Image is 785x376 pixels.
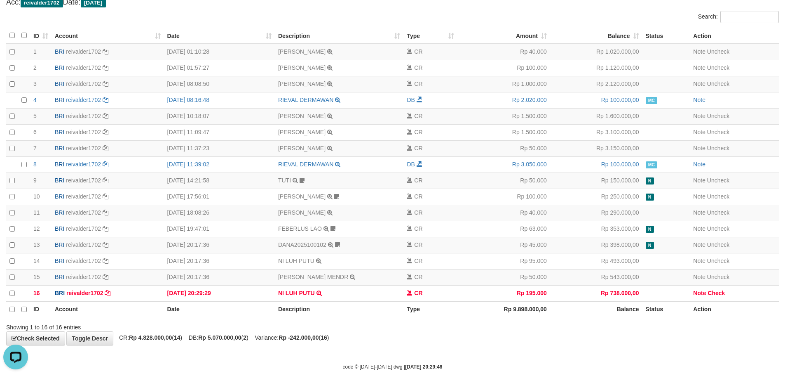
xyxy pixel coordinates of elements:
td: Rp 3.150.000,00 [550,140,642,156]
span: BRI [55,48,64,55]
a: Copy reivalder1702 to clipboard [103,258,108,264]
a: Uncheck [707,274,729,280]
a: Uncheck [707,80,729,87]
a: Note [693,241,705,248]
span: Has Note [646,194,654,201]
a: Copy reivalder1702 to clipboard [103,80,108,87]
a: Note [693,274,705,280]
a: reivalder1702 [66,145,101,151]
td: Rp 40.000 [457,205,550,221]
td: Rp 1.500.000 [457,108,550,124]
a: Note [693,177,705,184]
span: CR [414,290,422,296]
a: Note [693,113,705,119]
span: CR [414,113,422,119]
a: Note [693,225,705,232]
span: BRI [55,97,64,103]
strong: Rp 5.070.000,00 [198,334,241,341]
span: CR [414,129,422,135]
th: Type [403,301,457,317]
td: Rp 493.000,00 [550,253,642,269]
a: reivalder1702 [66,258,101,264]
td: Rp 45.000 [457,237,550,253]
span: BRI [55,161,64,168]
a: Copy reivalder1702 to clipboard [103,274,108,280]
span: CR: ( ) DB: ( ) Variance: ( ) [115,334,329,341]
a: reivalder1702 [66,209,101,216]
th: Description: activate to sort column ascending [275,28,403,44]
span: CR [414,145,422,151]
a: Copy reivalder1702 to clipboard [103,113,108,119]
strong: Rp -242.000,00 [279,334,319,341]
td: Rp 100.000,00 [550,92,642,108]
a: Uncheck [707,209,729,216]
a: Uncheck [707,177,729,184]
span: 16 [33,290,40,296]
td: Rp 150.000,00 [550,173,642,189]
th: Date: activate to sort column ascending [164,28,275,44]
td: Rp 1.500.000 [457,124,550,140]
a: Uncheck [707,48,729,55]
a: [PERSON_NAME] [278,64,326,71]
a: Copy reivalder1702 to clipboard [103,129,108,135]
a: [PERSON_NAME] [278,193,326,200]
td: Rp 2.020.000 [457,92,550,108]
td: Rp 50.000 [457,269,550,285]
a: DANA2025100102 [278,241,326,248]
td: [DATE] 01:10:28 [164,44,275,60]
th: Status [642,301,690,317]
td: Rp 398.000,00 [550,237,642,253]
a: Toggle Descr [66,331,113,345]
th: Amount: activate to sort column ascending [457,28,550,44]
a: Copy reivalder1702 to clipboard [103,97,108,103]
span: CR [414,225,422,232]
button: Open LiveChat chat widget [3,3,28,28]
a: FEBERLUS LAO [278,225,322,232]
td: [DATE] 17:56:01 [164,189,275,205]
td: Rp 100.000 [457,60,550,76]
a: [PERSON_NAME] [278,113,326,119]
a: reivalder1702 [66,113,101,119]
span: CR [414,258,422,264]
a: reivalder1702 [66,64,101,71]
a: reivalder1702 [66,193,101,200]
a: reivalder1702 [66,97,101,103]
a: Uncheck [707,64,729,71]
a: reivalder1702 [66,290,103,296]
span: BRI [55,145,64,151]
strong: 14 [174,334,180,341]
td: Rp 1.000.000 [457,76,550,92]
a: Uncheck [707,129,729,135]
span: BRI [55,113,64,119]
a: Copy reivalder1702 to clipboard [103,177,108,184]
td: Rp 63.000 [457,221,550,237]
span: CR [414,48,422,55]
a: Note [693,209,705,216]
a: [PERSON_NAME] MENDR [278,274,348,280]
a: Uncheck [707,225,729,232]
a: Note [693,258,705,264]
td: [DATE] 08:08:50 [164,76,275,92]
span: BRI [55,209,64,216]
span: Has Note [646,226,654,233]
a: NI LUH PUTU [278,258,314,264]
span: DB [407,161,415,168]
td: [DATE] 11:39:02 [164,156,275,173]
span: 12 [33,225,40,232]
a: NI LUH PUTU [278,290,315,296]
span: BRI [55,290,65,296]
td: Rp 250.000,00 [550,189,642,205]
span: CR [414,177,422,184]
span: 1 [33,48,37,55]
label: Search: [698,11,779,23]
div: Showing 1 to 16 of 16 entries [6,320,321,331]
span: CR [414,193,422,200]
th: Balance: activate to sort column ascending [550,28,642,44]
td: Rp 100.000,00 [550,156,642,173]
a: Note [693,80,705,87]
td: Rp 50.000 [457,173,550,189]
a: Copy reivalder1702 to clipboard [103,225,108,232]
a: Copy reivalder1702 to clipboard [103,209,108,216]
th: Account [52,301,164,317]
td: [DATE] 08:16:48 [164,92,275,108]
